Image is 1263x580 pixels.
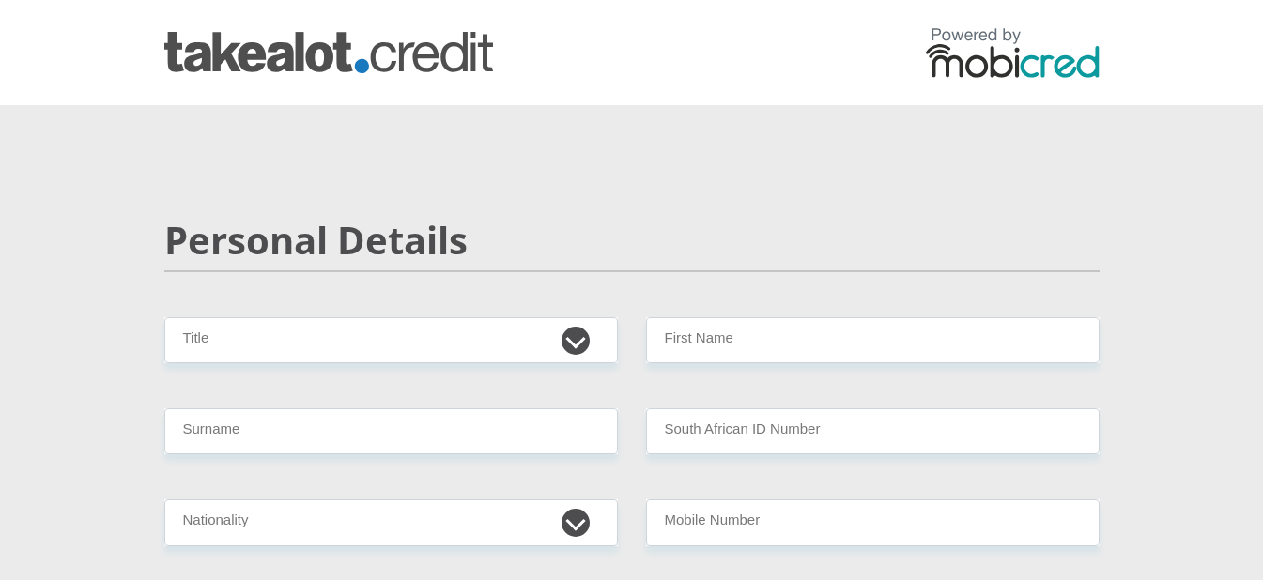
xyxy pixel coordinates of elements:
h2: Personal Details [164,218,1100,263]
img: takealot_credit logo [164,32,493,73]
input: Contact Number [646,499,1100,545]
input: ID Number [646,408,1100,454]
input: First Name [646,317,1100,363]
img: powered by mobicred logo [926,27,1100,78]
input: Surname [164,408,618,454]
